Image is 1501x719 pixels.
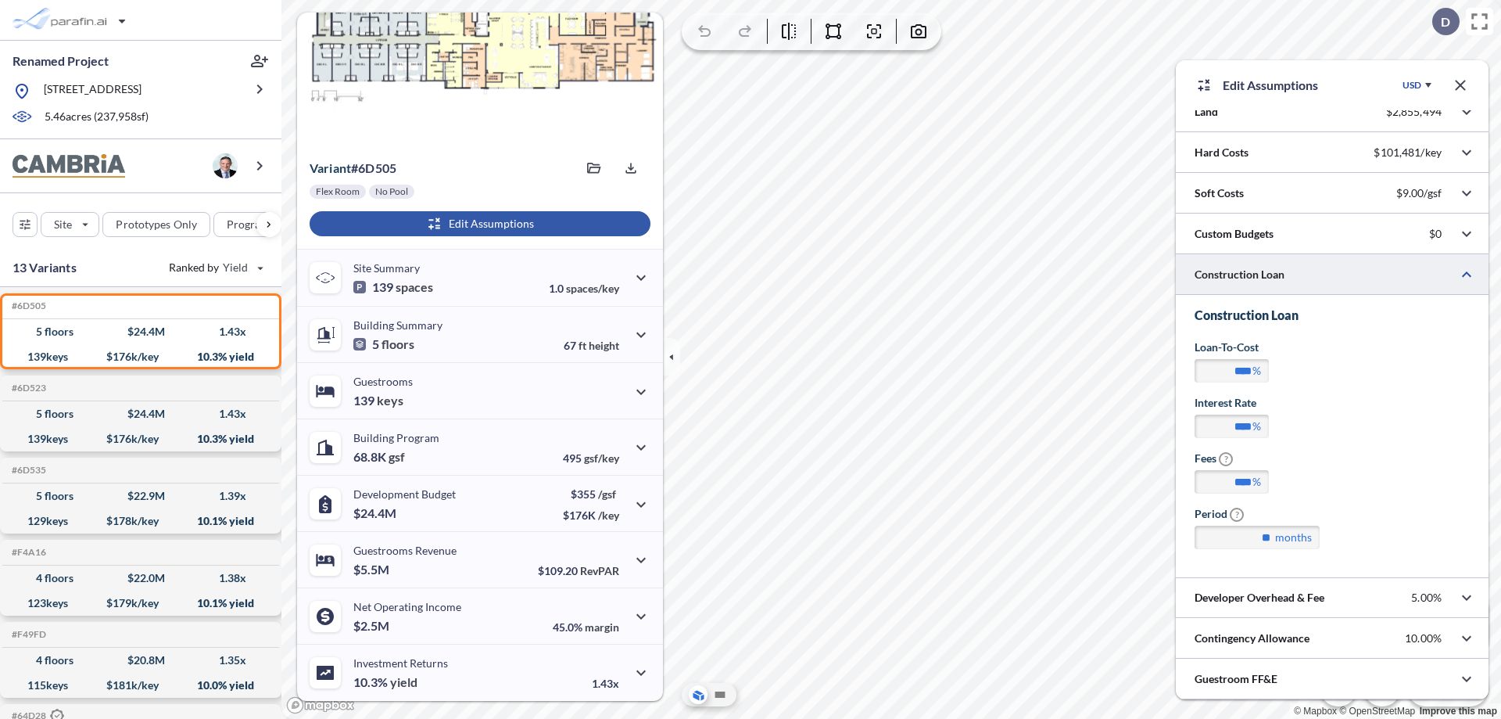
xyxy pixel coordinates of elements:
button: Edit Assumptions [310,211,650,236]
label: % [1252,419,1261,434]
a: Mapbox [1294,706,1337,717]
p: Land [1195,104,1218,120]
p: Net Operating Income [353,600,461,613]
p: Building Summary [353,318,442,332]
p: Guestroom FF&E [1195,671,1277,687]
p: 13 Variants [13,258,77,277]
p: 10.3% [353,674,417,690]
button: Prototypes Only [102,212,210,237]
p: 5.46 acres ( 237,958 sf) [45,109,149,126]
p: 10.00% [1405,631,1442,645]
button: Site Plan [711,685,729,704]
span: height [589,339,619,352]
p: $109.20 [538,564,619,577]
p: Soft Costs [1195,185,1244,201]
h5: Click to copy the code [9,547,46,558]
span: ft [579,339,586,352]
span: Yield [223,260,249,275]
span: Variant [310,160,351,175]
p: [STREET_ADDRESS] [44,81,142,101]
p: Guestrooms [353,375,413,388]
p: Renamed Project [13,52,109,70]
p: Prototypes Only [116,217,197,232]
span: yield [390,674,417,690]
p: Site Summary [353,261,420,275]
label: Fees [1195,451,1233,466]
p: Program [227,217,270,232]
p: $9.00/gsf [1396,186,1442,200]
a: Improve this map [1420,706,1497,717]
p: 5 [353,336,414,352]
p: # 6d505 [310,160,396,176]
p: Developer Overhead & Fee [1195,590,1324,606]
p: Guestrooms Revenue [353,544,457,557]
p: $2.5M [353,618,392,634]
p: Contingency Allowance [1195,631,1309,646]
p: $355 [563,487,619,501]
label: Interest Rate [1195,395,1256,411]
span: spaces/key [566,282,619,295]
span: /gsf [598,487,616,501]
div: USD [1402,79,1421,92]
span: keys [377,393,403,408]
h3: Construction Loan [1195,307,1470,323]
p: 67 [564,339,619,352]
h5: Click to copy the code [9,465,46,476]
p: 1.0 [549,282,619,295]
p: $0 [1429,227,1442,241]
span: RevPAR [580,564,619,577]
img: user logo [213,153,238,178]
p: No Pool [375,185,408,198]
span: ? [1219,452,1233,466]
button: Site [41,212,99,237]
p: 5.00% [1411,591,1442,605]
p: Building Program [353,431,439,444]
a: OpenStreetMap [1339,706,1415,717]
span: gsf [389,449,405,465]
span: ? [1230,508,1244,522]
p: 45.0% [553,620,619,634]
p: Site [54,217,72,232]
a: Mapbox homepage [286,696,355,714]
button: Ranked by Yield [156,255,274,280]
p: Edit Assumptions [1223,76,1318,95]
label: Loan-to-Cost [1195,340,1259,355]
span: /key [598,509,619,522]
span: margin [585,620,619,634]
p: D [1441,15,1450,29]
p: 68.8K [353,449,405,465]
p: Investment Returns [353,656,448,670]
span: gsf/key [584,451,619,465]
p: $2,855,494 [1386,105,1442,119]
img: BrandImage [13,154,125,178]
p: 495 [563,451,619,465]
p: $176K [563,509,619,522]
p: $101,481/key [1374,146,1442,160]
label: months [1275,530,1312,545]
button: Aerial View [689,685,708,704]
p: 1.43x [592,677,619,690]
label: Period [1195,506,1244,522]
label: % [1252,363,1261,379]
h5: Click to copy the code [9,629,46,640]
label: % [1252,474,1261,490]
p: Hard Costs [1195,145,1248,160]
button: Program [213,212,298,237]
p: Development Budget [353,487,456,501]
p: 139 [353,279,433,295]
h5: Click to copy the code [9,300,46,311]
p: Flex Room [316,185,360,198]
h5: Click to copy the code [9,383,46,394]
p: 139 [353,393,403,408]
span: floors [382,336,414,352]
span: spaces [396,279,433,295]
p: $5.5M [353,562,392,577]
p: Custom Budgets [1195,226,1274,242]
p: $24.4M [353,505,399,521]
